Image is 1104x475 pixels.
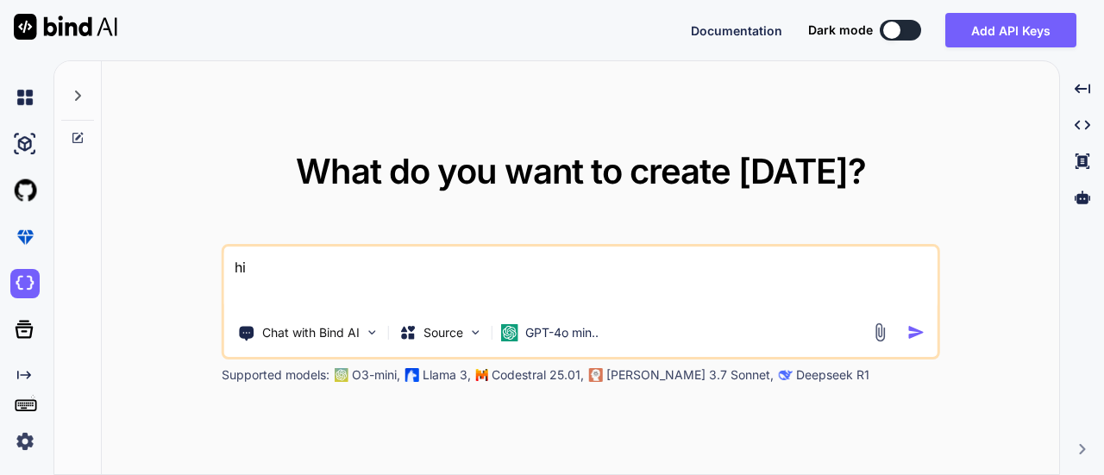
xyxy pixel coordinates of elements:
[10,176,40,205] img: githubLight
[501,324,518,341] img: GPT-4o mini
[945,13,1076,47] button: Add API Keys
[779,368,793,382] img: claude
[606,366,774,384] p: [PERSON_NAME] 3.7 Sonnet,
[222,366,329,384] p: Supported models:
[525,324,599,341] p: GPT-4o min..
[492,366,584,384] p: Codestral 25.01,
[423,366,471,384] p: Llama 3,
[589,368,603,382] img: claude
[14,14,117,40] img: Bind AI
[468,325,483,340] img: Pick Models
[335,368,348,382] img: GPT-4
[262,324,360,341] p: Chat with Bind AI
[10,83,40,112] img: chat
[691,22,782,40] button: Documentation
[10,129,40,159] img: ai-studio
[10,427,40,456] img: settings
[10,222,40,252] img: premium
[365,325,379,340] img: Pick Tools
[476,369,488,381] img: Mistral-AI
[296,150,866,192] span: What do you want to create [DATE]?
[869,322,889,342] img: attachment
[405,368,419,382] img: Llama2
[352,366,400,384] p: O3-mini,
[906,323,925,341] img: icon
[691,23,782,38] span: Documentation
[423,324,463,341] p: Source
[808,22,873,39] span: Dark mode
[796,366,869,384] p: Deepseek R1
[224,247,938,310] textarea: hi
[10,269,40,298] img: darkCloudIdeIcon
